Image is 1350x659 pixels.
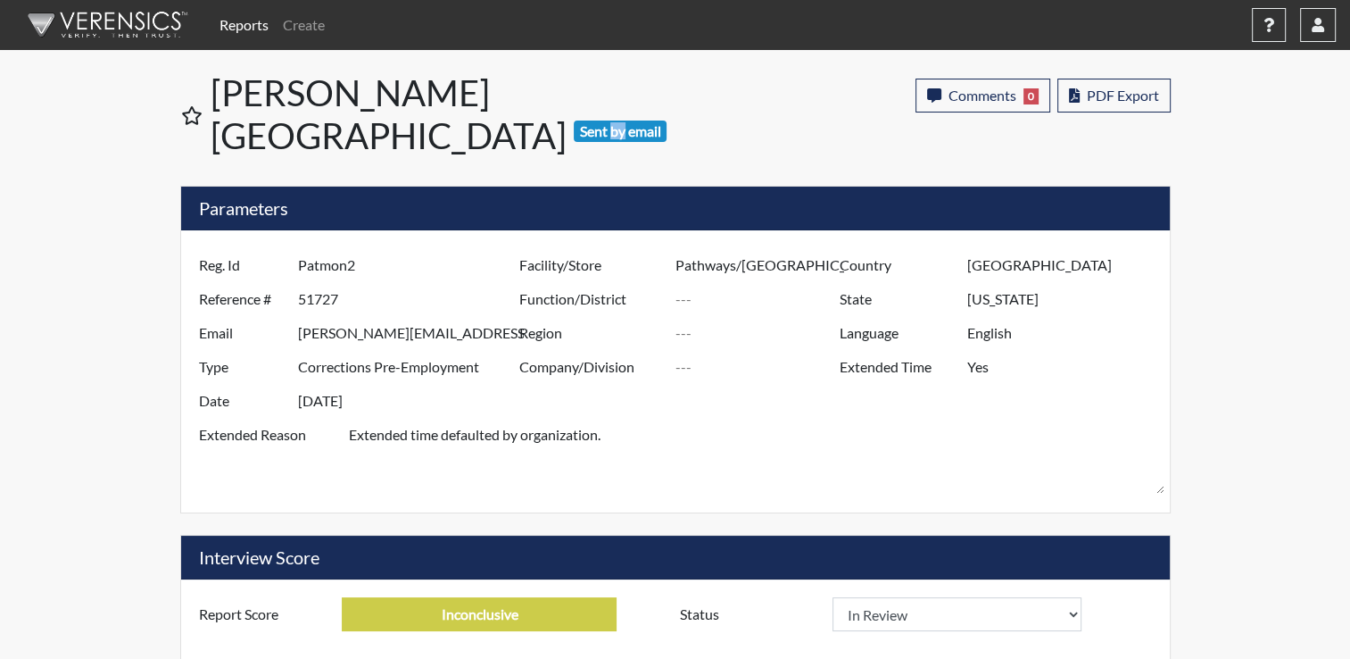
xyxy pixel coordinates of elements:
[675,350,844,384] input: ---
[915,79,1050,113] button: Comments0
[212,7,276,43] a: Reports
[826,248,967,282] label: Country
[181,536,1170,580] h5: Interview Score
[1087,87,1159,104] span: PDF Export
[186,316,298,350] label: Email
[298,282,524,316] input: ---
[667,597,832,631] label: Status
[826,316,967,350] label: Language
[186,282,298,316] label: Reference #
[298,316,524,350] input: ---
[826,282,967,316] label: State
[574,121,667,142] span: Sent by email
[506,350,675,384] label: Company/Division
[506,248,675,282] label: Facility/Store
[186,384,298,418] label: Date
[675,316,844,350] input: ---
[826,350,967,384] label: Extended Time
[211,71,677,157] h1: [PERSON_NAME][GEOGRAPHIC_DATA]
[506,316,675,350] label: Region
[667,597,1165,631] div: Document a decision to hire or decline a candiate
[186,418,349,495] label: Extended Reason
[967,350,1164,384] input: ---
[181,187,1170,230] h5: Parameters
[276,7,332,43] a: Create
[298,248,524,282] input: ---
[675,282,844,316] input: ---
[967,248,1164,282] input: ---
[967,282,1164,316] input: ---
[1057,79,1171,113] button: PDF Export
[186,248,298,282] label: Reg. Id
[298,350,524,384] input: ---
[675,248,844,282] input: ---
[948,87,1016,104] span: Comments
[506,282,675,316] label: Function/District
[967,316,1164,350] input: ---
[1023,88,1039,104] span: 0
[298,384,524,418] input: ---
[186,350,298,384] label: Type
[186,597,343,631] label: Report Score
[342,597,617,631] input: ---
